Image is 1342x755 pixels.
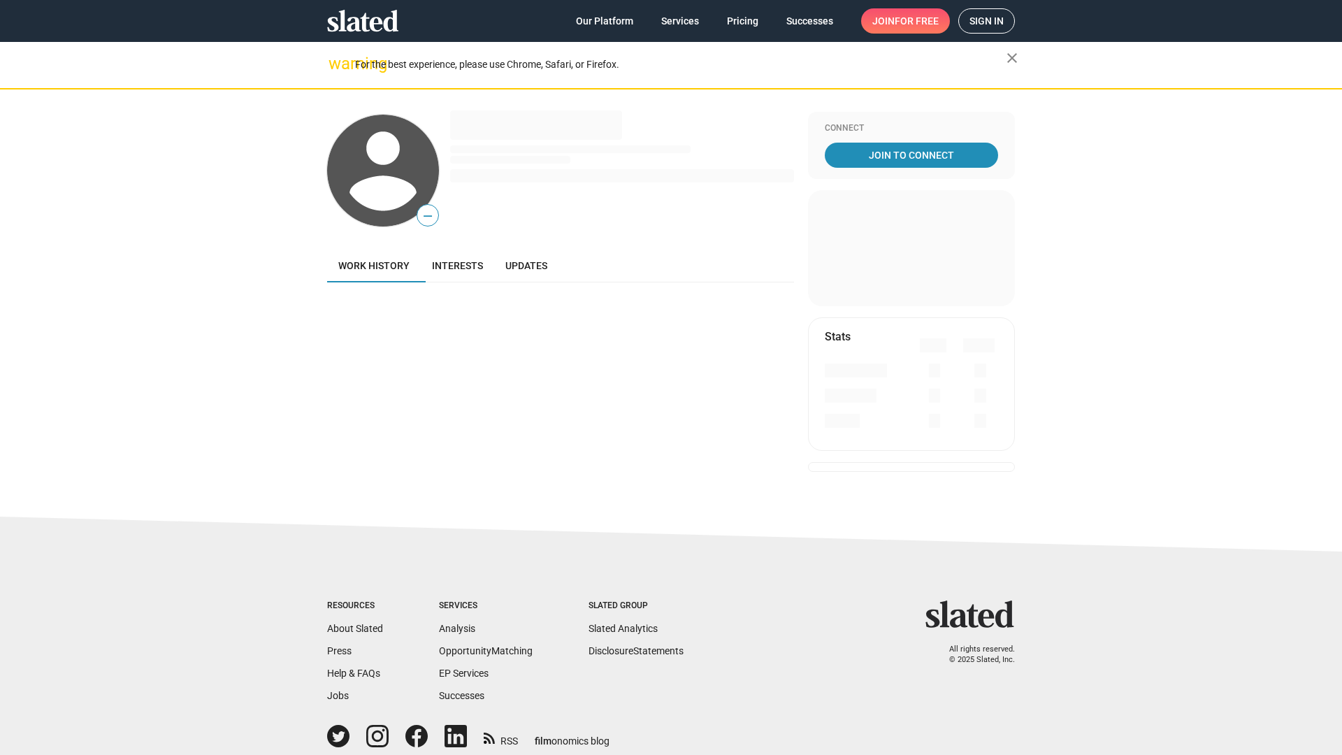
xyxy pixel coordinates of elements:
a: Slated Analytics [589,623,658,634]
span: for free [895,8,939,34]
a: Updates [494,249,558,282]
a: DisclosureStatements [589,645,684,656]
a: Pricing [716,8,770,34]
span: Pricing [727,8,758,34]
div: Slated Group [589,601,684,612]
span: Work history [338,260,410,271]
a: Join To Connect [825,143,998,168]
mat-icon: close [1004,50,1020,66]
a: Services [650,8,710,34]
span: Interests [432,260,483,271]
a: EP Services [439,668,489,679]
div: For the best experience, please use Chrome, Safari, or Firefox. [355,55,1006,74]
div: Resources [327,601,383,612]
a: RSS [484,726,518,748]
a: Successes [775,8,844,34]
a: Interests [421,249,494,282]
span: Services [661,8,699,34]
a: Work history [327,249,421,282]
div: Services [439,601,533,612]
span: film [535,735,551,747]
a: Our Platform [565,8,644,34]
div: Connect [825,123,998,134]
a: About Slated [327,623,383,634]
a: Help & FAQs [327,668,380,679]
span: Join [872,8,939,34]
a: OpportunityMatching [439,645,533,656]
mat-icon: warning [329,55,345,72]
span: Successes [786,8,833,34]
a: Joinfor free [861,8,950,34]
p: All rights reserved. © 2025 Slated, Inc. [935,645,1015,665]
mat-card-title: Stats [825,329,851,344]
span: Updates [505,260,547,271]
a: Analysis [439,623,475,634]
a: Jobs [327,690,349,701]
span: Our Platform [576,8,633,34]
span: Sign in [969,9,1004,33]
a: Press [327,645,352,656]
span: — [417,207,438,225]
a: Sign in [958,8,1015,34]
a: filmonomics blog [535,724,609,748]
span: Join To Connect [828,143,995,168]
a: Successes [439,690,484,701]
